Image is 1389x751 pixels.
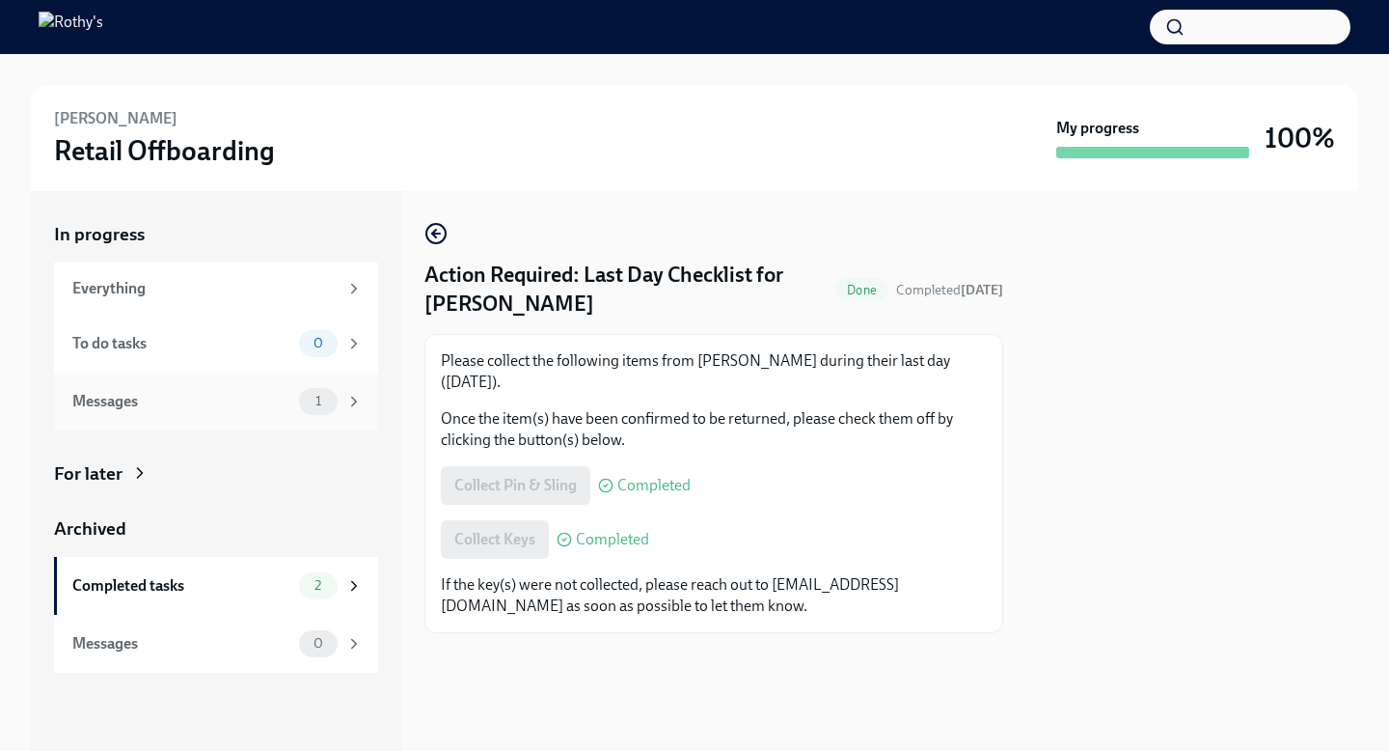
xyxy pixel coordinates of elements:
span: Completed [896,282,1003,298]
span: 1 [304,394,333,408]
span: Completed [617,478,691,493]
span: 0 [302,636,335,651]
h6: [PERSON_NAME] [54,108,177,129]
div: For later [54,461,123,487]
strong: [DATE] [961,282,1003,298]
div: Everything [72,278,338,299]
div: Completed tasks [72,575,291,597]
a: Messages0 [54,615,378,673]
h3: Retail Offboarding [54,133,275,168]
div: Messages [72,391,291,412]
span: 0 [302,336,335,350]
p: Please collect the following items from [PERSON_NAME] during their last day ([DATE]). [441,350,987,393]
span: October 6th, 2025 10:19 [896,281,1003,299]
a: Messages1 [54,373,378,431]
h4: Action Required: Last Day Checklist for [PERSON_NAME] [424,261,828,319]
a: For later [54,461,378,487]
div: Messages [72,633,291,654]
a: In progress [54,222,378,247]
a: Everything [54,263,378,315]
a: To do tasks0 [54,315,378,373]
a: Archived [54,516,378,542]
a: Completed tasks2 [54,557,378,615]
span: Done [835,283,888,297]
h3: 100% [1265,121,1335,155]
p: If the key(s) were not collected, please reach out to [EMAIL_ADDRESS][DOMAIN_NAME] as soon as pos... [441,574,987,617]
span: Completed [576,532,649,547]
p: Once the item(s) have been confirmed to be returned, please check them off by clicking the button... [441,408,987,451]
img: Rothy's [39,12,103,42]
strong: My progress [1056,118,1139,139]
span: 2 [303,578,333,593]
div: To do tasks [72,333,291,354]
